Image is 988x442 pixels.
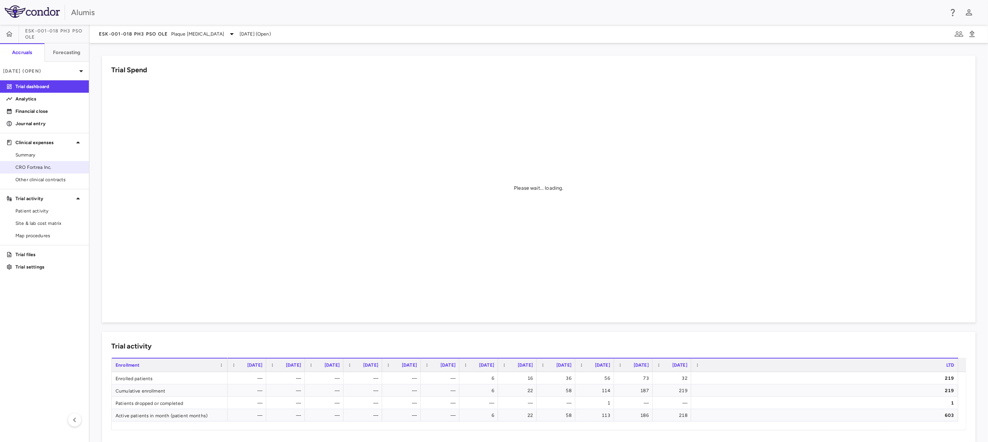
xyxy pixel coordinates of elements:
div: — [389,372,417,384]
p: [DATE] (Open) [3,68,77,75]
div: — [350,372,378,384]
h6: Trial activity [111,341,151,352]
div: 16 [505,372,533,384]
span: Patient activity [15,207,83,214]
div: Alumis [71,7,943,18]
div: — [466,397,494,409]
div: — [312,409,340,422]
span: [DATE] [518,362,533,368]
div: — [312,372,340,384]
span: [DATE] [556,362,571,368]
div: — [235,384,262,397]
div: — [273,409,301,422]
div: — [273,372,301,384]
span: [DATE] [325,362,340,368]
div: — [660,397,687,409]
div: Please wait... loading. [514,185,563,192]
span: [DATE] [247,362,262,368]
div: — [273,397,301,409]
div: — [312,397,340,409]
div: — [389,397,417,409]
div: 58 [544,384,571,397]
p: Journal entry [15,120,83,127]
div: — [350,409,378,422]
div: 36 [544,372,571,384]
div: 22 [505,409,533,422]
span: Other clinical contracts [15,176,83,183]
span: [DATE] (Open) [240,31,271,37]
span: [DATE] [363,362,378,368]
p: Analytics [15,95,83,102]
div: 114 [582,384,610,397]
div: Enrolled patients [112,372,228,384]
h6: Accruals [12,49,32,56]
p: Financial close [15,108,83,115]
div: — [350,384,378,397]
p: Trial files [15,251,83,258]
div: — [505,397,533,409]
div: — [389,409,417,422]
div: 6 [466,384,494,397]
div: — [312,384,340,397]
div: — [273,384,301,397]
div: Patients dropped or completed [112,397,228,409]
div: — [428,372,456,384]
div: 56 [582,372,610,384]
div: — [235,372,262,384]
div: Active patients in month (patient months) [112,409,228,421]
p: Clinical expenses [15,139,73,146]
div: 218 [660,409,687,422]
span: [DATE] [634,362,649,368]
h6: Forecasting [53,49,81,56]
div: 603 [698,409,954,422]
div: — [235,397,262,409]
p: Trial activity [15,195,73,202]
span: [DATE] [479,362,494,368]
span: Summary [15,151,83,158]
div: — [428,397,456,409]
div: — [428,409,456,422]
span: Map procedures [15,232,83,239]
span: [DATE] [286,362,301,368]
div: 32 [660,372,687,384]
div: 186 [621,409,649,422]
div: 6 [466,409,494,422]
span: Site & lab cost matrix [15,220,83,227]
span: ESK-001-018 Ph3 PsO OLE [99,31,168,37]
span: ESK-001-018 Ph3 PsO OLE [25,28,89,40]
p: Trial dashboard [15,83,83,90]
div: 22 [505,384,533,397]
div: 113 [582,409,610,422]
div: — [350,397,378,409]
span: [DATE] [595,362,610,368]
div: 6 [466,372,494,384]
img: logo-full-SnFGN8VE.png [5,5,60,18]
div: 1 [582,397,610,409]
span: Enrollment [116,362,140,368]
span: Plaque [MEDICAL_DATA] [171,31,224,37]
p: Trial settings [15,263,83,270]
div: 219 [698,372,954,384]
div: 187 [621,384,649,397]
div: 219 [698,384,954,397]
div: — [621,397,649,409]
span: CRO Fortrea Inc. [15,164,83,171]
div: 219 [660,384,687,397]
div: — [428,384,456,397]
div: — [235,409,262,422]
h6: Trial Spend [111,65,147,75]
span: [DATE] [440,362,456,368]
div: — [389,384,417,397]
div: Cumulative enrollment [112,384,228,396]
div: — [544,397,571,409]
div: 1 [698,397,954,409]
span: [DATE] [402,362,417,368]
span: LTD [946,362,954,368]
div: 58 [544,409,571,422]
div: 73 [621,372,649,384]
span: [DATE] [672,362,687,368]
